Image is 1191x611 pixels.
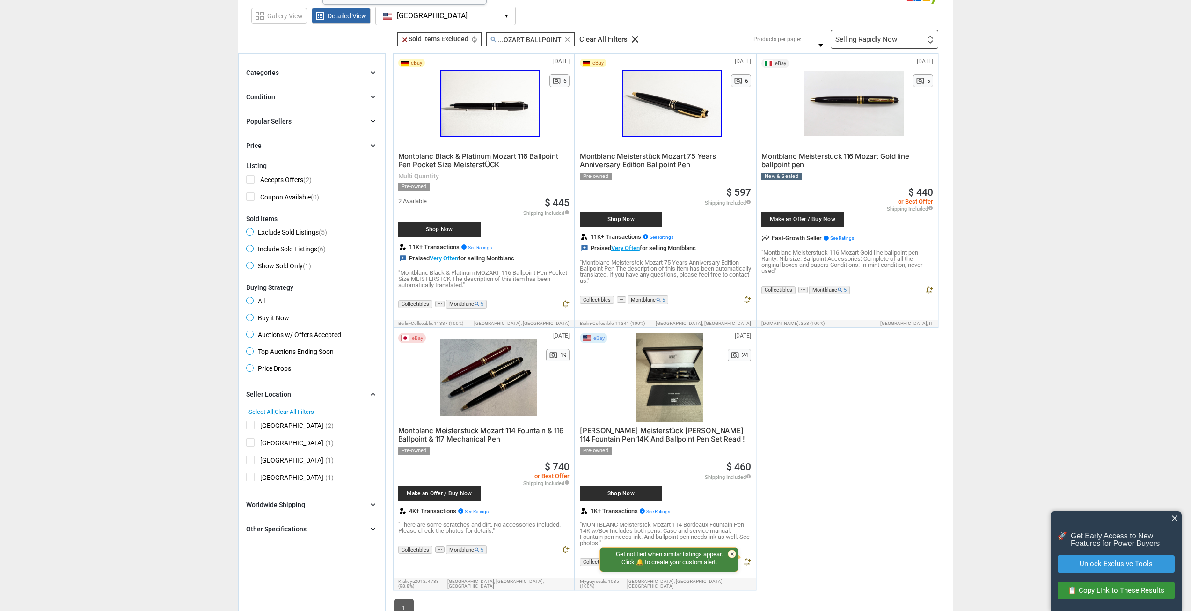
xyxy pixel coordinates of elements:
span: Montblanc Black & Platinum Mozart 116 Ballpoint Pen Pocket Size MeisterstÜCK [398,152,558,169]
span: 19 [560,353,567,358]
span: Show Sold Only [246,262,311,273]
span: eBay [593,336,605,341]
i: notification_add [561,545,570,554]
span: [GEOGRAPHIC_DATA] [246,421,323,433]
span: Shipping Included [887,206,933,212]
span: 2 Available [398,198,427,204]
span: [DATE] [735,59,751,64]
button: notification_add [561,545,570,556]
span: 11337 (100%) [434,321,463,326]
span: [DATE] [735,333,751,339]
span: All [246,297,265,308]
div: Seller Location [246,390,291,399]
span: Shipping Included [523,480,570,486]
span: Montblanc Meisterstück Mozart 75 Years Anniversary Edition Ballpoint Pen [580,152,716,169]
a: Make an Offer / Buy Now [761,202,860,231]
span: See Ratings [646,509,670,514]
i: info [643,234,649,240]
img: USA Flag [583,335,591,341]
span: [GEOGRAPHIC_DATA], [GEOGRAPHIC_DATA],[GEOGRAPHIC_DATA] [627,579,751,589]
div: Clear All Filters [579,36,628,43]
i: notification_add [743,558,751,566]
i: chevron_right [368,500,378,509]
span: Close [1170,514,1179,523]
img: DE Flag [401,61,409,66]
span: 5 [844,287,847,293]
i: notification_add [925,286,933,294]
span: Collectibles [398,546,432,554]
span: (0) [311,193,319,201]
i: search [656,297,662,303]
span: more_horiz [798,287,808,293]
button: notification_add [561,300,570,310]
span: Clear All Filters [275,408,314,415]
span: 5 [481,547,483,553]
span: 6 [563,78,567,84]
div: Pre-owned [580,447,612,455]
img: review.svg [400,244,406,250]
i: chevron_right [368,117,378,126]
span: Collectibles [761,286,796,294]
span: pageview [734,76,743,85]
i: reviews [399,255,407,262]
span: (1) [325,439,334,447]
a: $ 740 [545,462,570,472]
span: berlin-collectible: [580,321,614,326]
span: (2) [303,176,312,184]
div: Get notified when similar listings appear. Click 🔔 to create your custom alert. [599,547,738,572]
span: ktakuya2012: [398,579,427,584]
img: Italy Flag [764,60,773,66]
button: notification_add [925,286,933,296]
div: Pre-owned [398,183,430,191]
span: [GEOGRAPHIC_DATA] [246,438,323,450]
i: info [746,474,751,479]
img: review.svg [400,508,406,514]
img: US Flag [383,13,392,20]
div: Sold Items [246,215,378,222]
div: Products per page: [753,37,801,42]
span: [GEOGRAPHIC_DATA], [GEOGRAPHIC_DATA] [656,321,751,326]
a: Shop Now [580,202,678,231]
a: Very Often [430,255,458,262]
span: [GEOGRAPHIC_DATA] [246,456,323,467]
span: 5 [481,301,483,307]
span: Shop Now [585,491,658,496]
i: clear [401,36,409,44]
button: notification_add Get notified when similar listings appear.Click 🔔 to create your custom alert.× [743,558,751,568]
button: 📋 Copy Link to These Results [1058,582,1175,599]
button: more_horiz [435,546,445,553]
div: Condition [246,92,275,102]
span: [DATE] [553,59,570,64]
p: "MONTBLANC Meisterstck Mozart 114 Bordeaux Fountain Pen 14K w/Box Includes both pens. Case and se... [580,522,751,546]
span: 358 (100%) [801,321,825,326]
a: Very Often [611,244,640,251]
span: [GEOGRAPHIC_DATA], IT [880,321,933,326]
i: 🚀 [1058,532,1067,555]
div: Worldwide Shipping [246,500,305,509]
p: "There are some scratches and dirt. No accessories included. Please check the photos for details." [398,522,570,534]
span: Auctions w/ Offers Accepted [246,331,341,342]
p: Get Early Access to New Features for Power Buyers [1071,532,1175,547]
span: 1035 (100%) [580,579,619,589]
i: autorenew [471,36,478,43]
span: $ 440 [908,188,933,198]
span: See Ratings [830,236,854,241]
span: berlin-collectible: [398,321,433,326]
span: (1) [325,474,334,481]
a: Montblanc Meisterstuck Mozart 114 Fountain & 116 Ballpoint & 117 Mechanical Pen [398,427,564,443]
span: Price Drops [246,364,291,375]
span: 11K+ Transactions [409,244,492,250]
i: notification_add [743,295,751,304]
span: $ 597 [726,188,751,198]
span: Shipping Included [705,474,751,480]
span: 24 [742,353,748,358]
a: $ 460 [726,462,751,472]
span: Include Sold Listings [246,245,326,256]
span: 5 [927,78,930,84]
span: Sold Items Excluded [401,35,468,43]
img: Japan Flag [401,335,409,341]
span: list_alt [314,10,326,22]
span: 11K+ Transactions [591,234,673,240]
a: $ 445 [545,198,570,208]
p: "Montblanc Meisterstck Mozart 75 Years Anniversary Edition Ballpoint Pen The description of this ... [580,259,751,284]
